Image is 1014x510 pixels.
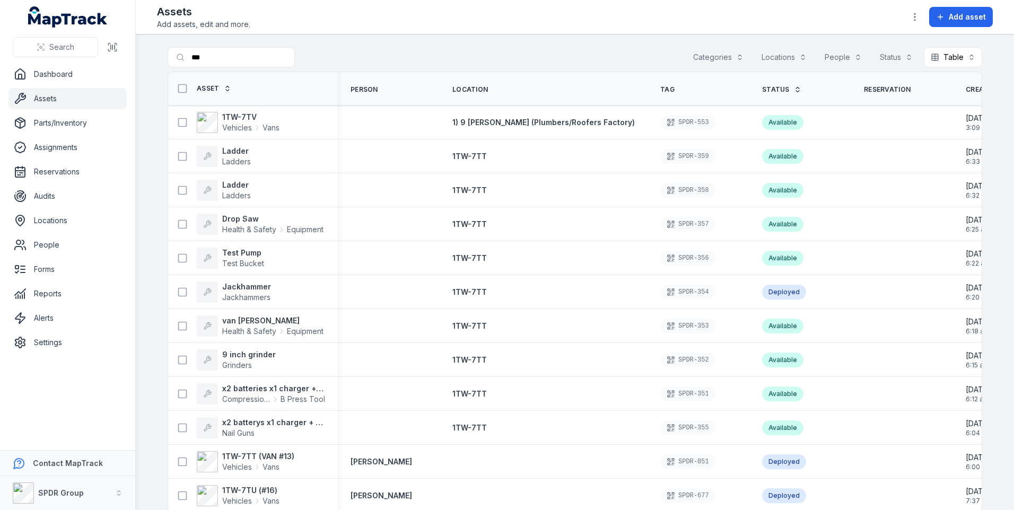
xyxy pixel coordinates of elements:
div: Available [762,149,803,164]
span: Equipment [287,326,324,337]
strong: Ladder [222,180,251,190]
div: SPDR-352 [660,353,715,367]
time: 18/09/2024, 6:20:41 am [966,283,991,302]
a: Asset [197,84,231,93]
a: 1TW-7TT [452,389,487,399]
span: 6:04 am [966,429,991,437]
div: SPDR-851 [660,454,715,469]
strong: Test Pump [222,248,264,258]
span: 1TW-7TT [452,287,487,296]
div: SPDR-354 [660,285,715,300]
a: Locations [8,210,127,231]
span: 6:20 am [966,293,991,302]
div: SPDR-553 [660,115,715,130]
span: 1) 9 [PERSON_NAME] (Plumbers/Roofers Factory) [452,118,635,127]
div: SPDR-359 [660,149,715,164]
span: 6:18 am [966,327,991,336]
a: 1TW-7TT [452,219,487,230]
time: 18/09/2024, 6:32:51 am [966,181,991,200]
strong: 1TW-7TT (VAN #13) [222,451,294,462]
div: SPDR-353 [660,319,715,333]
span: Vans [263,462,279,472]
span: Vans [263,496,279,506]
a: LadderLadders [197,146,251,167]
a: 1TW-7TT [452,253,487,263]
a: Test PumpTest Bucket [197,248,264,269]
span: 1TW-7TT [452,389,487,398]
span: 3:09 am [966,124,991,132]
span: [DATE] [966,384,991,395]
a: People [8,234,127,256]
span: 6:32 am [966,191,991,200]
a: Parts/Inventory [8,112,127,134]
a: 1TW-7TT [452,423,487,433]
time: 18/09/2024, 6:00:37 am [966,452,991,471]
button: Status [873,47,920,67]
span: [DATE] [966,181,991,191]
div: SPDR-356 [660,251,715,266]
time: 18/09/2024, 6:12:03 am [966,384,991,403]
span: [DATE] [966,316,991,327]
span: [DATE] [966,486,991,497]
a: Audits [8,186,127,207]
time: 18/09/2024, 6:22:59 am [966,249,991,268]
span: Compression / Crimper / Cutter / [PERSON_NAME] [222,394,270,405]
span: [DATE] [966,452,991,463]
span: Asset [197,84,220,93]
a: LadderLadders [197,180,251,201]
span: 6:33 am [966,157,991,166]
a: 1TW-7TU (#16)VehiclesVans [197,485,279,506]
a: 1TW-7TT (VAN #13)VehiclesVans [197,451,294,472]
span: Search [49,42,74,52]
span: Reservation [864,85,911,94]
span: [DATE] [966,147,991,157]
a: van [PERSON_NAME]Health & SafetyEquipment [197,315,324,337]
strong: 9 inch grinder [222,349,276,360]
span: Location [452,85,488,94]
button: Add asset [929,7,993,27]
span: Add asset [949,12,986,22]
button: Search [13,37,98,57]
span: Ladders [222,157,251,166]
span: 6:00 am [966,463,991,471]
time: 18/09/2024, 6:25:00 am [966,215,991,234]
strong: x2 batteries x1 charger + gun +32mm head [222,383,325,394]
a: Drop SawHealth & SafetyEquipment [197,214,324,235]
span: Equipment [287,224,324,235]
a: [PERSON_NAME] [351,490,412,501]
div: Available [762,386,803,401]
a: Reservations [8,161,127,182]
a: Assets [8,88,127,109]
strong: Drop Saw [222,214,324,224]
strong: Ladder [222,146,251,156]
span: 1TW-7TT [452,253,487,262]
span: Vehicles [222,122,252,133]
span: 6:12 am [966,395,991,403]
strong: Jackhammer [222,282,271,292]
a: 1TW-7TVVehiclesVans [197,112,279,133]
button: Categories [686,47,750,67]
div: SPDR-355 [660,420,715,435]
span: [DATE] [966,249,991,259]
button: Locations [755,47,814,67]
span: [DATE] [966,215,991,225]
time: 18/09/2024, 6:15:21 am [966,350,991,370]
strong: x2 batterys x1 charger + gun and case [222,417,325,428]
time: 17/02/2025, 3:09:43 am [966,113,991,132]
a: JackhammerJackhammers [197,282,271,303]
div: Available [762,251,803,266]
a: Reports [8,283,127,304]
a: x2 batterys x1 charger + gun and caseNail Guns [197,417,325,438]
button: Table [924,47,982,67]
strong: 1TW-7TV [222,112,279,122]
span: 6:22 am [966,259,991,268]
time: 18/09/2024, 6:04:30 am [966,418,991,437]
span: Vehicles [222,496,252,506]
strong: van [PERSON_NAME] [222,315,324,326]
a: 1TW-7TT [452,185,487,196]
div: Available [762,353,803,367]
span: 1TW-7TT [452,219,487,228]
a: Alerts [8,307,127,329]
a: Forms [8,259,127,280]
span: Grinders [222,360,252,370]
